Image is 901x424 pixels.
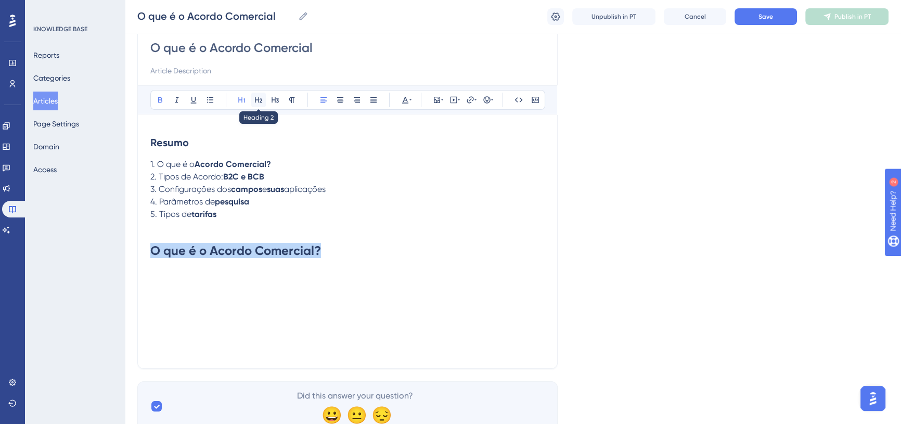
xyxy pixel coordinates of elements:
input: Article Name [137,9,294,23]
button: Domain [33,137,59,156]
span: 1. O que é o [150,159,195,169]
span: e [262,184,267,194]
strong: campos [231,184,262,194]
strong: pesquisa [215,197,249,207]
strong: B2C e BCB [223,172,264,182]
strong: Acordo Comercial? [195,159,271,169]
button: Save [735,8,797,25]
span: Unpublish in PT [591,12,636,21]
button: Reports [33,46,59,65]
span: 3. Configurações dos [150,184,231,194]
div: 😔 [371,406,388,423]
button: Categories [33,69,70,87]
button: Articles [33,92,58,110]
div: 😐 [346,406,363,423]
span: Did this answer your question? [297,390,413,402]
button: Page Settings [33,114,79,133]
span: 2. Tipos de Acordo: [150,172,223,182]
button: Unpublish in PT [572,8,655,25]
span: 5. Tipos de [150,209,191,219]
input: Article Title [150,40,545,56]
span: Publish in PT [834,12,871,21]
div: 😀 [321,406,338,423]
div: KNOWLEDGE BASE [33,25,87,33]
strong: suas [267,184,284,194]
button: Cancel [664,8,726,25]
span: Need Help? [24,3,65,15]
span: aplicações [284,184,326,194]
strong: O que é o Acordo Comercial? [150,243,321,258]
iframe: UserGuiding AI Assistant Launcher [857,383,889,414]
strong: tarifas [191,209,216,219]
span: 4. Parâmetros de [150,197,215,207]
div: 2 [72,5,75,14]
span: Save [758,12,773,21]
span: Cancel [685,12,706,21]
button: Publish in PT [805,8,889,25]
input: Article Description [150,65,545,77]
button: Access [33,160,57,179]
strong: Resumo [150,136,189,149]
